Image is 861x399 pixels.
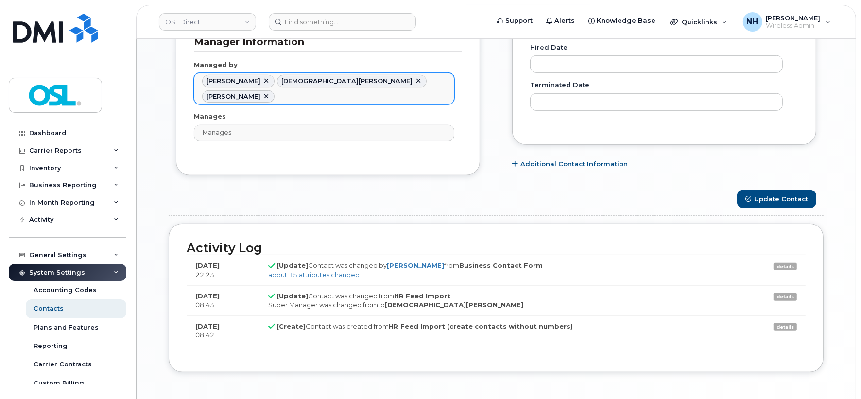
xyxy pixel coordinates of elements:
[159,13,256,31] a: OSL Direct
[268,271,360,278] a: about 15 attributes changed
[736,12,838,32] div: Natalia Hernandez
[195,292,220,300] strong: [DATE]
[276,261,308,269] strong: [Update]
[194,35,455,49] h3: Manager Information
[259,255,744,285] td: Contact was changed by from
[774,263,797,271] a: details
[512,159,628,169] a: Additional Contact Information
[737,190,816,208] button: Update Contact
[195,261,220,269] strong: [DATE]
[195,331,214,339] span: 08:42
[597,16,655,26] span: Knowledge Base
[187,242,806,255] h2: Activity Log
[269,13,416,31] input: Find something...
[530,80,589,89] label: Terminated Date
[539,11,582,31] a: Alerts
[490,11,539,31] a: Support
[276,292,308,300] strong: [Update]
[554,16,575,26] span: Alerts
[259,285,744,315] td: Contact was changed from
[195,301,214,309] span: 08:43
[530,43,568,52] label: Hired Date
[195,271,214,278] span: 22:23
[385,301,523,309] strong: [DEMOGRAPHIC_DATA][PERSON_NAME]
[194,112,226,121] label: Manages
[281,77,413,85] span: MOHAMED EL HADI ADJAS
[663,12,734,32] div: Quicklinks
[747,16,758,28] span: NH
[195,322,220,330] strong: [DATE]
[766,22,821,30] span: Wireless Admin
[505,16,533,26] span: Support
[459,261,543,269] strong: Business Contact Form
[276,322,306,330] strong: [Create]
[194,60,238,69] label: Managed by
[259,315,744,346] td: Contact was created from
[387,261,444,269] a: [PERSON_NAME]
[682,18,717,26] span: Quicklinks
[268,300,736,310] div: Super Manager was changed from to
[774,323,797,331] a: details
[394,292,450,300] strong: HR Feed Import
[774,293,797,301] a: details
[207,93,260,100] span: Nicolas Dupuy
[582,11,662,31] a: Knowledge Base
[207,77,260,85] span: Hussnain Tariq
[766,14,821,22] span: [PERSON_NAME]
[389,322,573,330] strong: HR Feed Import (create contacts without numbers)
